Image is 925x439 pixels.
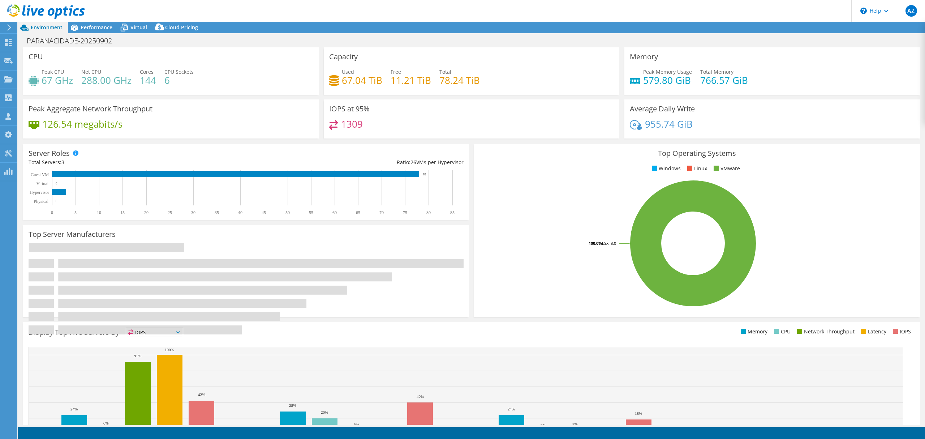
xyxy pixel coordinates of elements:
text: 60 [332,210,337,215]
h4: 6 [164,76,194,84]
h1: PARANACIDADE-20250902 [23,37,123,45]
h4: 67 GHz [42,76,73,84]
span: Peak Memory Usage [643,68,692,75]
text: Guest VM [31,172,49,177]
li: VMware [712,165,740,172]
text: 18% [635,411,642,415]
text: 0 [56,182,57,185]
span: Peak CPU [42,68,64,75]
span: 3 [61,159,64,166]
text: 24% [70,407,78,411]
text: 24% [508,407,515,411]
text: Virtual [36,181,49,186]
text: 30 [191,210,195,215]
h3: Top Server Manufacturers [29,230,116,238]
text: 35 [215,210,219,215]
tspan: 100.0% [589,240,602,246]
span: Environment [31,24,63,31]
text: Physical [34,199,48,204]
li: Windows [650,165,681,172]
text: 91% [134,354,141,358]
span: Cores [140,68,154,75]
tspan: ESXi 8.0 [602,240,616,246]
text: 75 [403,210,407,215]
text: 20% [321,410,328,414]
h3: CPU [29,53,43,61]
text: 6% [103,421,109,425]
div: Ratio: VMs per Hypervisor [246,158,464,166]
li: CPU [772,328,791,336]
svg: \n [860,8,867,14]
h4: 766.57 GiB [700,76,748,84]
h4: 579.80 GiB [643,76,692,84]
h4: 144 [140,76,156,84]
text: Hypervisor [30,190,49,195]
text: 25 [168,210,172,215]
h4: 11.21 TiB [391,76,431,84]
span: Total Memory [700,68,733,75]
text: 40% [417,394,424,398]
text: 5% [572,422,578,426]
text: 3 [70,190,72,194]
text: 78 [423,172,426,176]
li: Latency [859,328,886,336]
h4: 288.00 GHz [81,76,132,84]
h3: Server Roles [29,149,70,157]
text: 5 [74,210,77,215]
text: 45 [262,210,266,215]
li: Memory [739,328,767,336]
text: 80 [426,210,431,215]
text: 50 [285,210,290,215]
h3: Capacity [329,53,358,61]
span: Performance [81,24,112,31]
h4: 126.54 megabits/s [42,120,122,128]
h4: 955.74 GiB [645,120,693,128]
span: Free [391,68,401,75]
div: Total Servers: [29,158,246,166]
text: 20 [144,210,149,215]
h3: Average Daily Write [630,105,695,113]
span: CPU Sockets [164,68,194,75]
h4: 67.04 TiB [342,76,382,84]
span: 26 [410,159,416,166]
text: 0 [56,199,57,203]
span: IOPS [126,328,183,337]
h3: IOPS at 95% [329,105,370,113]
text: 55 [309,210,313,215]
text: 42% [198,392,205,397]
h3: Memory [630,53,658,61]
text: 85 [450,210,455,215]
span: Cloud Pricing [165,24,198,31]
h3: Peak Aggregate Network Throughput [29,105,152,113]
h3: Top Operating Systems [479,149,915,157]
span: Total [439,68,451,75]
span: Net CPU [81,68,101,75]
span: Used [342,68,354,75]
span: Virtual [130,24,147,31]
text: 3% [541,423,546,427]
text: 28% [289,403,296,408]
text: 100% [165,348,174,352]
span: AZ [905,5,917,17]
text: 70 [379,210,384,215]
li: Network Throughput [795,328,855,336]
li: IOPS [891,328,911,336]
text: 65 [356,210,360,215]
text: 0 [51,210,53,215]
h4: 78.24 TiB [439,76,480,84]
li: Linux [685,165,707,172]
text: 5% [354,422,359,426]
text: 15 [120,210,125,215]
text: 40 [238,210,242,215]
h4: 1309 [341,120,363,128]
text: 10 [97,210,101,215]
